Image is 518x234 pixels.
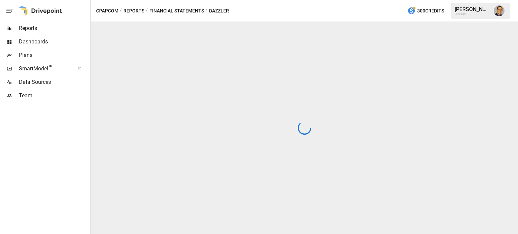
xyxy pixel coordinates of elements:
[19,78,89,86] span: Data Sources
[48,64,53,72] span: ™
[19,51,89,59] span: Plans
[120,7,122,15] div: /
[19,65,70,73] span: SmartModel
[149,7,204,15] button: Financial Statements
[405,5,447,17] button: 300Credits
[455,6,490,12] div: [PERSON_NAME]
[494,5,505,16] img: Tom Gatto
[205,7,208,15] div: /
[455,12,490,15] div: CPAPcom
[96,7,118,15] button: CPAPcom
[417,7,444,15] span: 300 Credits
[19,92,89,100] span: Team
[19,24,89,32] span: Reports
[146,7,148,15] div: /
[19,38,89,46] span: Dashboards
[490,1,509,20] button: Tom Gatto
[123,7,144,15] button: Reports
